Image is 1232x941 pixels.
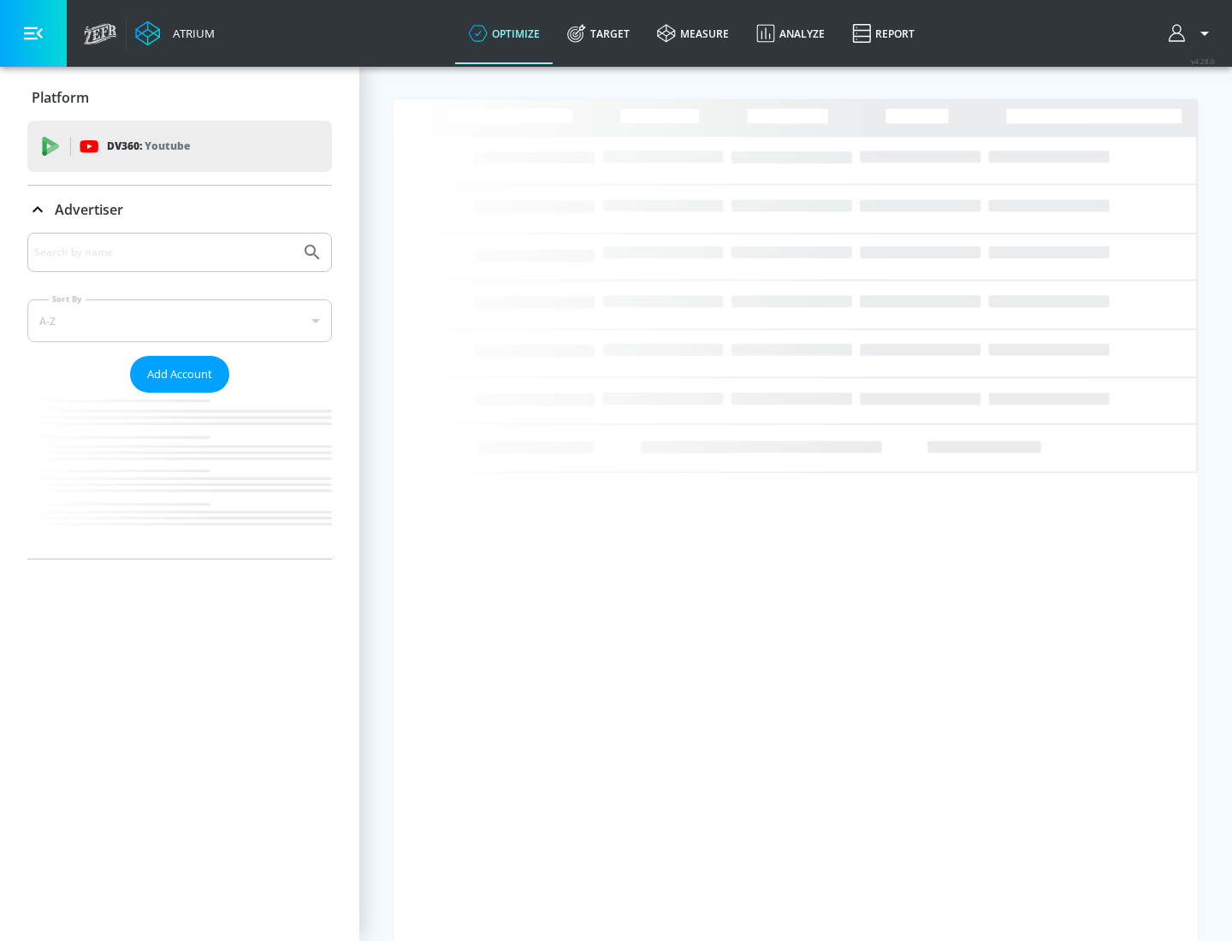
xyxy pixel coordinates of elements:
[166,26,215,41] div: Atrium
[455,3,554,64] a: optimize
[49,293,86,305] label: Sort By
[55,200,123,219] p: Advertiser
[34,241,293,263] input: Search by name
[27,233,332,559] div: Advertiser
[27,393,332,559] nav: list of Advertiser
[147,364,212,384] span: Add Account
[743,3,838,64] a: Analyze
[554,3,643,64] a: Target
[32,88,89,107] p: Platform
[838,3,928,64] a: Report
[107,137,190,156] p: DV360:
[27,186,332,234] div: Advertiser
[145,137,190,155] p: Youtube
[27,74,332,121] div: Platform
[130,356,229,393] button: Add Account
[27,121,332,172] div: DV360: Youtube
[1191,56,1215,66] span: v 4.28.0
[135,21,215,46] a: Atrium
[27,299,332,342] div: A-Z
[643,3,743,64] a: measure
